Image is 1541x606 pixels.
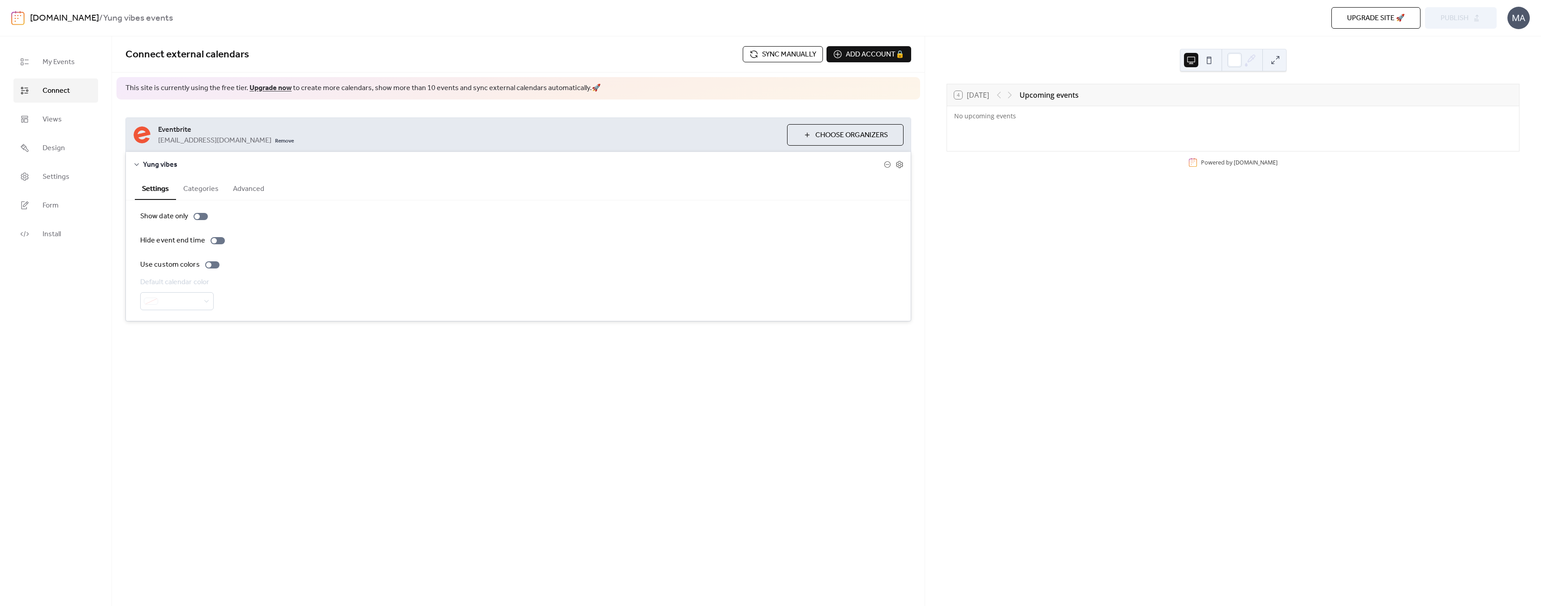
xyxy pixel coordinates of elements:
div: MA [1507,7,1530,29]
div: Powered by [1201,159,1278,166]
b: Yung vibes events [103,10,173,27]
span: This site is currently using the free tier. to create more calendars, show more than 10 events an... [125,83,601,93]
button: Settings [135,177,176,200]
span: Connect [43,86,70,96]
img: logo [11,11,25,25]
button: Sync manually [743,46,823,62]
a: [DOMAIN_NAME] [30,10,99,27]
span: Connect external calendars [125,45,249,65]
div: No upcoming events [954,112,1128,120]
span: Eventbrite [158,125,780,135]
a: [DOMAIN_NAME] [1234,159,1278,166]
div: Default calendar color [140,277,212,288]
div: Use custom colors [140,260,200,270]
a: My Events [13,50,98,74]
span: Yung vibes [143,160,884,170]
span: Design [43,143,65,154]
span: [EMAIL_ADDRESS][DOMAIN_NAME] [158,135,271,146]
a: Install [13,222,98,246]
button: Advanced [226,177,271,199]
a: Upgrade now [250,81,292,95]
a: Connect [13,78,98,103]
span: Choose Organizers [815,130,888,141]
button: Upgrade site 🚀 [1331,7,1420,29]
span: Upgrade site 🚀 [1347,13,1405,24]
a: Design [13,136,98,160]
button: Categories [176,177,226,199]
div: Show date only [140,211,188,222]
span: Remove [275,138,294,145]
a: Settings [13,164,98,189]
a: Views [13,107,98,131]
b: / [99,10,103,27]
div: Upcoming events [1020,90,1079,100]
button: Choose Organizers [787,124,904,146]
span: Settings [43,172,69,182]
span: Install [43,229,61,240]
img: eventbrite [133,126,151,144]
span: Sync manually [762,49,816,60]
a: Form [13,193,98,217]
span: Form [43,200,59,211]
div: Hide event end time [140,235,205,246]
span: Views [43,114,62,125]
span: My Events [43,57,75,68]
